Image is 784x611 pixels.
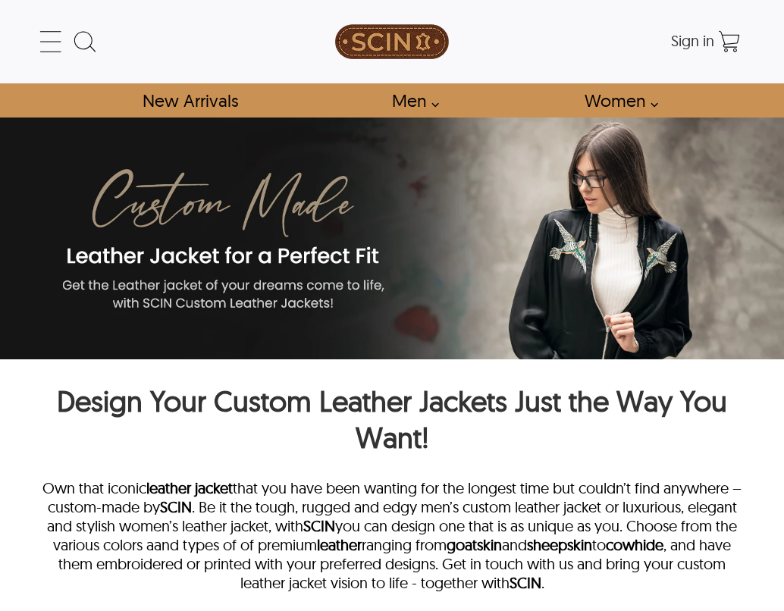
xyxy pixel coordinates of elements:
a: SCIN [510,573,541,592]
span: Sign in [671,31,714,50]
a: sheepskin [527,535,592,554]
a: Sign in [671,36,714,49]
a: Shopping Cart [714,27,745,57]
a: goatskin [447,535,502,554]
a: SCIN [274,8,510,76]
a: Shop Women Leather Jackets [567,83,666,117]
h1: Design Your Custom Leather Jackets Just the Way You Want! [39,383,745,463]
img: SCIN [335,8,449,76]
a: cowhide [606,535,663,554]
p: Own that iconic that you have been wanting for the longest time but couldn’t find anywhere –custo... [39,478,745,592]
a: leather jacket [146,478,233,497]
a: SCIN [303,516,335,535]
a: SCIN [160,497,192,516]
a: shop men's leather jackets [375,83,447,117]
a: Shop New Arrivals [125,83,255,117]
a: leather [317,535,362,554]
